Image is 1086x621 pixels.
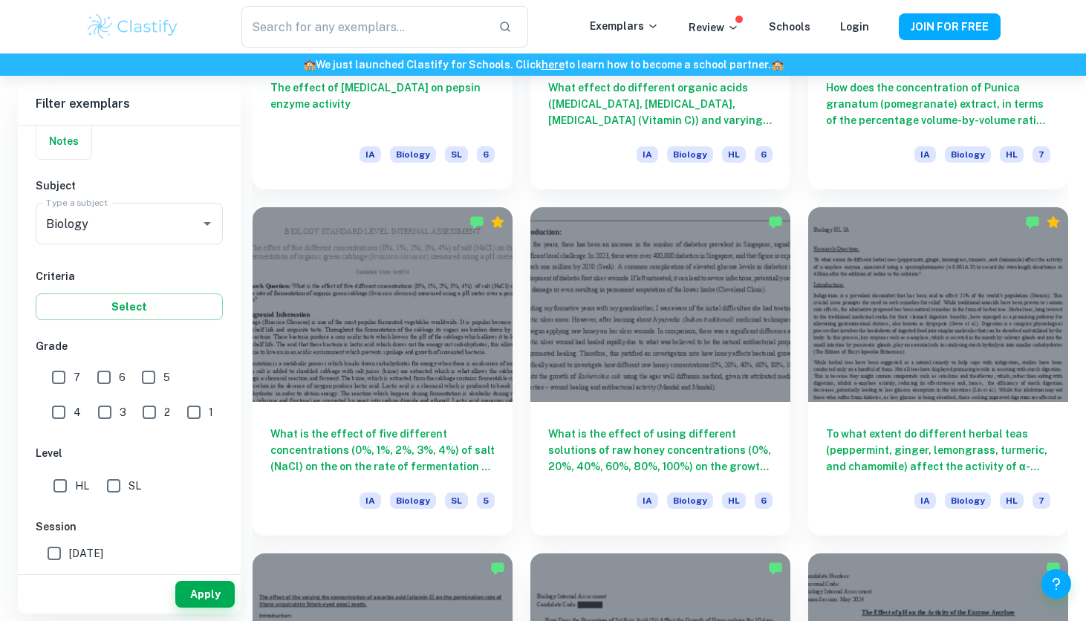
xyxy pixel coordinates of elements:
h6: Filter exemplars [18,83,241,125]
input: Search for any exemplars... [241,6,487,48]
span: IA [360,146,381,163]
label: Type a subject [46,196,108,209]
span: Biology [667,492,713,509]
a: Login [840,21,869,33]
span: IA [360,492,381,509]
span: HL [722,492,746,509]
span: 2 [164,404,170,420]
img: Marked [490,561,505,576]
span: IA [914,146,936,163]
button: Notes [36,123,91,159]
a: What is the effect of using different solutions of raw honey concentrations (0%, 20%, 40%, 60%, 8... [530,207,790,536]
h6: Grade [36,338,223,354]
span: 7 [1033,146,1050,163]
a: What is the effect of five different concentrations (0%, 1%, 2%, 3%, 4%) of salt (NaCl) on the on... [253,207,513,536]
span: 🏫 [303,59,316,71]
h6: The effect of [MEDICAL_DATA] on pepsin enzyme activity [270,79,495,129]
span: SL [445,146,468,163]
img: Marked [768,215,783,230]
span: HL [1000,492,1024,509]
h6: Level [36,445,223,461]
button: Open [197,213,218,234]
p: Exemplars [590,18,659,34]
img: Marked [1046,561,1061,576]
span: 🏫 [771,59,784,71]
span: 3 [120,404,126,420]
span: Biology [945,146,991,163]
span: Biology [945,492,991,509]
h6: What is the effect of five different concentrations (0%, 1%, 2%, 3%, 4%) of salt (NaCl) on the on... [270,426,495,475]
span: 7 [1033,492,1050,509]
h6: Session [36,518,223,535]
span: Biology [390,146,436,163]
h6: Criteria [36,268,223,285]
span: IA [637,492,658,509]
img: Marked [1025,215,1040,230]
span: 6 [755,492,773,509]
span: 5 [477,492,495,509]
span: Biology [390,492,436,509]
button: JOIN FOR FREE [899,13,1001,40]
div: Premium [1046,215,1061,230]
span: SL [445,492,468,509]
span: HL [1000,146,1024,163]
button: Apply [175,581,235,608]
span: 1 [209,404,213,420]
h6: Subject [36,178,223,194]
div: Premium [490,215,505,230]
h6: To what extent do different herbal teas (peppermint, ginger, lemongrass, turmeric, and chamomile)... [826,426,1050,475]
img: Clastify logo [85,12,180,42]
h6: What is the effect of using different solutions of raw honey concentrations (0%, 20%, 40%, 60%, 8... [548,426,773,475]
span: 6 [477,146,495,163]
h6: We just launched Clastify for Schools. Click to learn how to become a school partner. [3,56,1083,73]
span: HL [722,146,746,163]
a: here [542,59,565,71]
h6: How does the concentration of Punica granatum (pomegranate) extract, in terms of the percentage v... [826,79,1050,129]
span: 6 [755,146,773,163]
span: SL [129,478,141,494]
button: Select [36,293,223,320]
p: Review [689,19,739,36]
h6: What effect do different organic acids ([MEDICAL_DATA], [MEDICAL_DATA], [MEDICAL_DATA] (Vitamin C... [548,79,773,129]
span: 4 [74,404,81,420]
span: IA [637,146,658,163]
span: 6 [119,369,126,386]
span: 7 [74,369,80,386]
button: Help and Feedback [1041,569,1071,599]
span: Biology [667,146,713,163]
a: To what extent do different herbal teas (peppermint, ginger, lemongrass, turmeric, and chamomile)... [808,207,1068,536]
span: 5 [163,369,170,386]
img: Marked [768,561,783,576]
img: Marked [469,215,484,230]
a: Schools [769,21,810,33]
span: IA [914,492,936,509]
span: HL [75,478,89,494]
span: [DATE] [69,545,103,562]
